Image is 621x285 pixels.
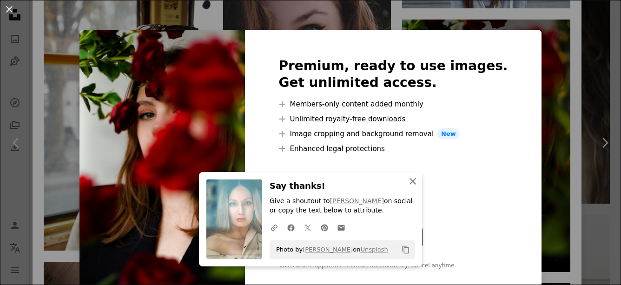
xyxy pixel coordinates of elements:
[330,197,384,205] a: [PERSON_NAME]
[278,99,508,110] li: Members-only content added monthly
[278,128,508,139] li: Image cropping and background removal
[316,218,333,237] a: Share on Pinterest
[283,218,299,237] a: Share on Facebook
[278,58,508,91] h2: Premium, ready to use images. Get unlimited access.
[278,113,508,125] li: Unlimited royalty-free downloads
[278,143,508,154] li: Enhanced legal protections
[303,246,353,253] a: [PERSON_NAME]
[437,128,460,139] span: New
[360,246,388,253] a: Unsplash
[270,197,415,215] p: Give a shoutout to on social or copy the text below to attribute.
[333,218,350,237] a: Share over email
[270,179,415,193] h3: Say thanks!
[271,242,388,257] span: Photo by on
[299,218,316,237] a: Share on Twitter
[398,242,414,258] button: Copy to clipboard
